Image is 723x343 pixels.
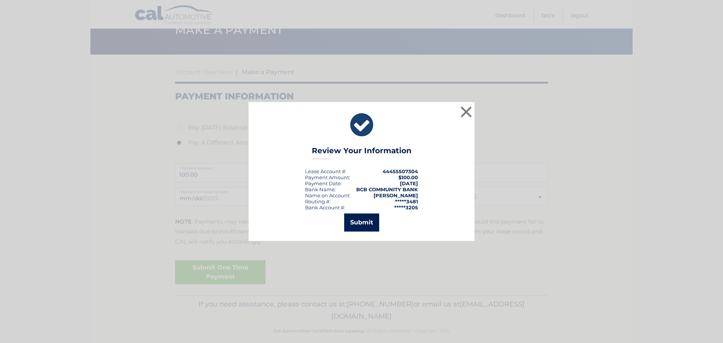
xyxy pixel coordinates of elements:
[305,174,350,180] div: Payment Amount:
[400,180,418,186] span: [DATE]
[374,192,418,198] strong: [PERSON_NAME]
[305,168,346,174] div: Lease Account #:
[305,198,331,204] div: Routing #:
[312,146,412,159] h3: Review Your Information
[356,186,418,192] strong: BCB COMMUNITY BANK
[305,204,345,210] div: Bank Account #:
[305,186,336,192] div: Bank Name:
[459,104,474,119] button: ×
[305,180,341,186] span: Payment Date
[383,168,418,174] strong: 44455507304
[305,192,351,198] div: Name on Account:
[305,180,342,186] div: :
[398,174,418,180] span: $100.00
[344,213,379,232] button: Submit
